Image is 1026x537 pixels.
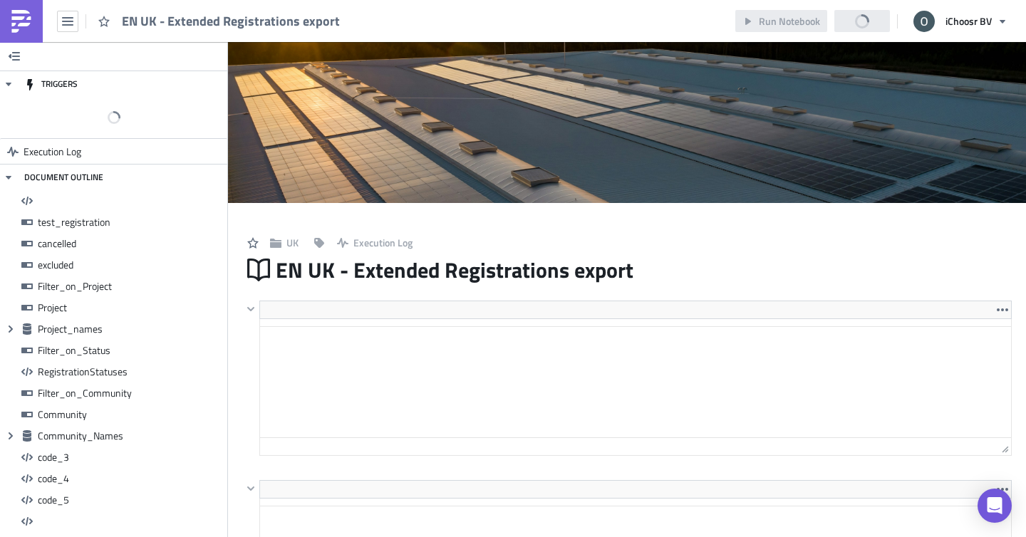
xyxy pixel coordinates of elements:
span: cancelled [38,237,224,250]
span: EN UK - Extended Registrations export [122,13,341,29]
span: test_registration [38,216,224,229]
iframe: Rich Text Area [260,327,1011,437]
span: Filter_on_Project [38,280,224,293]
span: Community_Names [38,429,224,442]
div: Resize [996,438,1011,455]
span: Community [38,408,224,421]
span: excluded [38,259,224,271]
span: Execution Log [353,235,413,250]
span: Filter_on_Status [38,344,224,357]
button: Hide content [242,301,259,318]
span: RegistrationStatuses [38,365,224,378]
div: DOCUMENT OUTLINE [24,165,103,190]
span: Execution Log [24,139,81,165]
div: Open Intercom Messenger [978,489,1012,523]
span: Run Notebook [759,14,820,28]
img: Avatar [912,9,936,33]
span: iChoosr BV [945,14,992,28]
span: EN UK - Extended Registrations export [276,256,635,283]
span: code_5 [38,494,224,506]
span: code_3 [38,451,224,464]
img: PushMetrics [10,10,33,33]
button: UK [263,231,306,254]
button: iChoosr BV [905,6,1015,37]
button: Run Notebook [735,10,827,32]
span: Filter_on_Community [38,387,224,400]
span: Project_names [38,323,224,335]
button: Execution Log [330,231,420,254]
button: Share [834,10,890,32]
img: Cover Image [228,42,1026,203]
span: UK [286,235,299,250]
span: code_4 [38,472,224,485]
div: TRIGGERS [24,71,78,97]
span: Project [38,301,224,314]
button: Hide content [242,480,259,497]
